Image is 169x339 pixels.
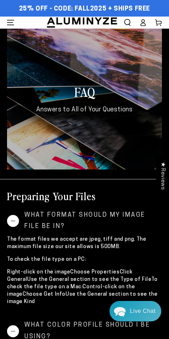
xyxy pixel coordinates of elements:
[3,17,18,29] summary: Menu
[7,236,162,251] p: The format files we accept are jpeg, tiff and png. The maximum file size our site allows is 500MB.
[130,301,156,321] div: Contact Us Directly
[7,210,162,233] summary: What format should my image file be in?
[19,5,150,13] span: 25% OFF - Code: FALL2025 + Ships Free
[7,269,162,306] p: Right-click on the imageChoose PropertiesClick GeneralUse the General section to see the Type of ...
[156,156,169,195] div: Click to open Judge.me floating reviews tab
[46,17,118,29] img: Aluminyze
[25,105,144,114] p: Answers to All of Your Questions
[7,256,162,263] p: To check the file type on a PC:
[120,17,135,29] summary: Search our site
[7,189,96,203] h2: Preparing Your Files
[25,84,144,100] h2: FAQ
[109,301,161,321] div: Chat widget toggle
